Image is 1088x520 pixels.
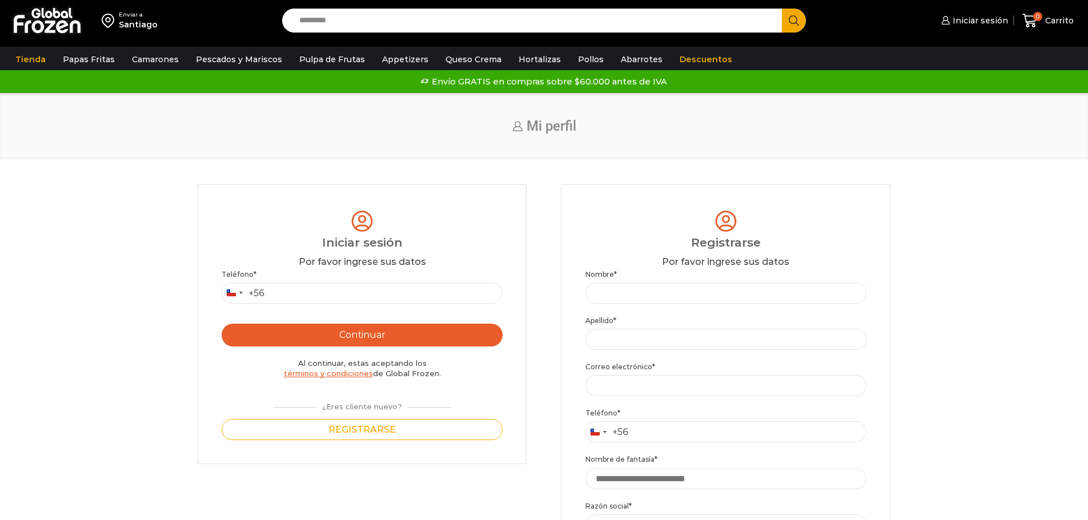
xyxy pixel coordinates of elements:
[1033,12,1042,21] span: 0
[1019,7,1077,34] a: 0 Carrito
[102,11,119,30] img: address-field-icon.svg
[674,49,738,70] a: Descuentos
[713,208,739,234] img: tabler-icon-user-circle.svg
[267,397,457,412] div: ¿Eres cliente nuevo?
[376,49,434,70] a: Appetizers
[248,286,264,301] div: +56
[585,454,866,465] label: Nombre de fantasía
[190,49,288,70] a: Pescados y Mariscos
[612,425,628,440] div: +56
[440,49,507,70] a: Queso Crema
[782,9,806,33] button: Search button
[119,19,158,30] div: Santiago
[10,49,51,70] a: Tienda
[294,49,371,70] a: Pulpa de Frutas
[222,283,264,303] button: Selected country
[585,315,866,326] label: Apellido
[349,208,375,234] img: tabler-icon-user-circle.svg
[284,369,373,378] a: términos y condiciones
[950,15,1008,26] span: Iniciar sesión
[585,234,866,251] div: Registrarse
[222,419,503,440] button: Registrarse
[57,49,121,70] a: Papas Fritas
[222,324,503,346] button: Continuar
[222,269,503,280] label: Teléfono
[585,501,866,511] label: Razón social
[126,49,184,70] a: Camarones
[513,49,567,70] a: Hortalizas
[585,408,866,418] label: Teléfono
[1042,15,1074,26] span: Carrito
[222,234,503,251] div: Iniciar sesión
[222,358,503,379] div: Al continuar, estas aceptando los de Global Frozen.
[585,256,866,269] div: Por favor ingrese sus datos
[222,256,503,269] div: Por favor ingrese sus datos
[615,49,668,70] a: Abarrotes
[938,9,1008,32] a: Iniciar sesión
[527,118,576,134] span: Mi perfil
[572,49,609,70] a: Pollos
[585,361,866,372] label: Correo electrónico
[586,422,628,442] button: Selected country
[119,11,158,19] div: Enviar a
[585,269,866,280] label: Nombre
